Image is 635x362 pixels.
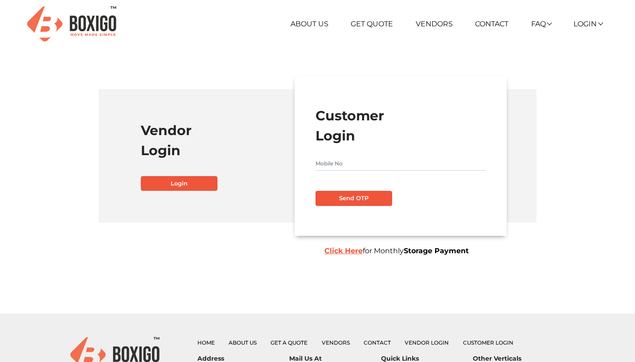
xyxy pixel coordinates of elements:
a: About Us [291,20,328,28]
a: Contact [475,20,508,28]
input: Mobile No [315,156,485,171]
div: for Monthly [318,246,572,256]
a: Contact [364,339,391,346]
a: Click Here [324,247,363,255]
a: About Us [229,339,257,346]
a: Vendors [322,339,350,346]
h1: Vendor Login [141,120,311,160]
a: Get Quote [351,20,393,28]
a: FAQ [531,20,551,28]
b: Storage Payment [404,247,469,255]
img: Boxigo [27,6,116,41]
a: Login [574,20,602,28]
a: Customer Login [463,339,513,346]
a: Get a Quote [270,339,307,346]
a: Login [141,176,217,191]
a: Home [197,339,215,346]
a: Vendor Login [405,339,449,346]
a: Vendors [416,20,453,28]
button: Send OTP [315,191,392,206]
h1: Customer Login [315,106,485,146]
